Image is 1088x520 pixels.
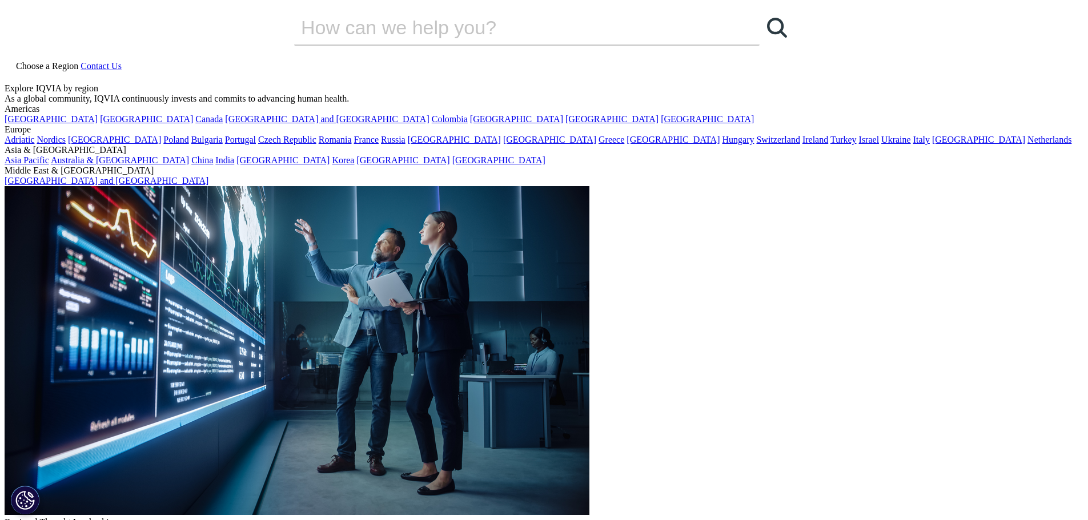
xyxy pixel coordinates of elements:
a: Romania [319,135,352,144]
div: Europe [5,124,1083,135]
a: Italy [913,135,930,144]
a: [GEOGRAPHIC_DATA] [470,114,563,124]
div: As a global community, IQVIA continuously invests and commits to advancing human health. [5,94,1083,104]
a: Portugal [225,135,256,144]
a: Poland [163,135,188,144]
a: [GEOGRAPHIC_DATA] [236,155,330,165]
button: Cookies Settings [11,486,39,514]
a: Turkey [830,135,857,144]
span: Choose a Region [16,61,78,71]
a: Switzerland [756,135,800,144]
a: Ireland [802,135,828,144]
input: Search [294,10,727,45]
a: [GEOGRAPHIC_DATA] [627,135,720,144]
a: [GEOGRAPHIC_DATA] [356,155,449,165]
a: [GEOGRAPHIC_DATA] [661,114,754,124]
a: Canada [195,114,223,124]
a: China [191,155,213,165]
a: Greece [599,135,624,144]
a: Contact Us [81,61,122,71]
a: Czech Republic [258,135,316,144]
img: 2093_analyzing-data-using-big-screen-display-and-laptop.png [5,186,589,515]
a: Adriatic [5,135,34,144]
div: Asia & [GEOGRAPHIC_DATA] [5,145,1083,155]
a: Netherlands [1027,135,1071,144]
a: [GEOGRAPHIC_DATA] [565,114,659,124]
a: [GEOGRAPHIC_DATA] [68,135,161,144]
a: [GEOGRAPHIC_DATA] [452,155,545,165]
a: Search [760,10,794,45]
a: [GEOGRAPHIC_DATA] [932,135,1025,144]
a: Hungary [722,135,754,144]
a: Asia Pacific [5,155,49,165]
a: Colombia [432,114,468,124]
div: Explore IQVIA by region [5,83,1083,94]
a: [GEOGRAPHIC_DATA] and [GEOGRAPHIC_DATA] [5,176,208,186]
a: Australia & [GEOGRAPHIC_DATA] [51,155,189,165]
a: Nordics [37,135,66,144]
a: [GEOGRAPHIC_DATA] [100,114,193,124]
a: [GEOGRAPHIC_DATA] and [GEOGRAPHIC_DATA] [225,114,429,124]
div: Americas [5,104,1083,114]
svg: Search [767,18,787,38]
a: India [215,155,234,165]
a: Israel [859,135,880,144]
a: [GEOGRAPHIC_DATA] [5,114,98,124]
a: Bulgaria [191,135,223,144]
a: Korea [332,155,354,165]
a: Russia [381,135,406,144]
div: Middle East & [GEOGRAPHIC_DATA] [5,166,1083,176]
a: France [354,135,379,144]
a: [GEOGRAPHIC_DATA] [503,135,596,144]
a: [GEOGRAPHIC_DATA] [408,135,501,144]
a: Ukraine [881,135,911,144]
